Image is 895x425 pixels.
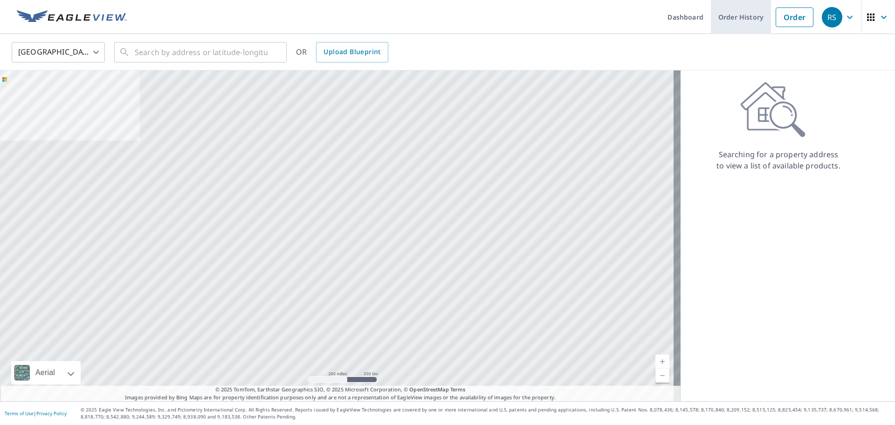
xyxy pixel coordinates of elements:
div: Aerial [11,361,81,384]
a: Terms of Use [5,410,34,417]
span: Upload Blueprint [324,46,380,58]
div: Aerial [33,361,58,384]
a: Current Level 5, Zoom Out [655,369,669,383]
a: OpenStreetMap [409,386,448,393]
p: © 2025 Eagle View Technologies, Inc. and Pictometry International Corp. All Rights Reserved. Repo... [81,406,890,420]
div: RS [822,7,842,28]
a: Terms [450,386,466,393]
p: | [5,411,67,416]
div: [GEOGRAPHIC_DATA] [12,39,105,65]
a: Upload Blueprint [316,42,388,63]
a: Order [776,7,813,27]
a: Current Level 5, Zoom In [655,355,669,369]
span: © 2025 TomTom, Earthstar Geographics SIO, © 2025 Microsoft Corporation, © [215,386,466,394]
input: Search by address or latitude-longitude [135,39,268,65]
p: Searching for a property address to view a list of available products. [716,149,841,171]
a: Privacy Policy [36,410,67,417]
div: OR [296,42,388,63]
img: EV Logo [17,10,127,24]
